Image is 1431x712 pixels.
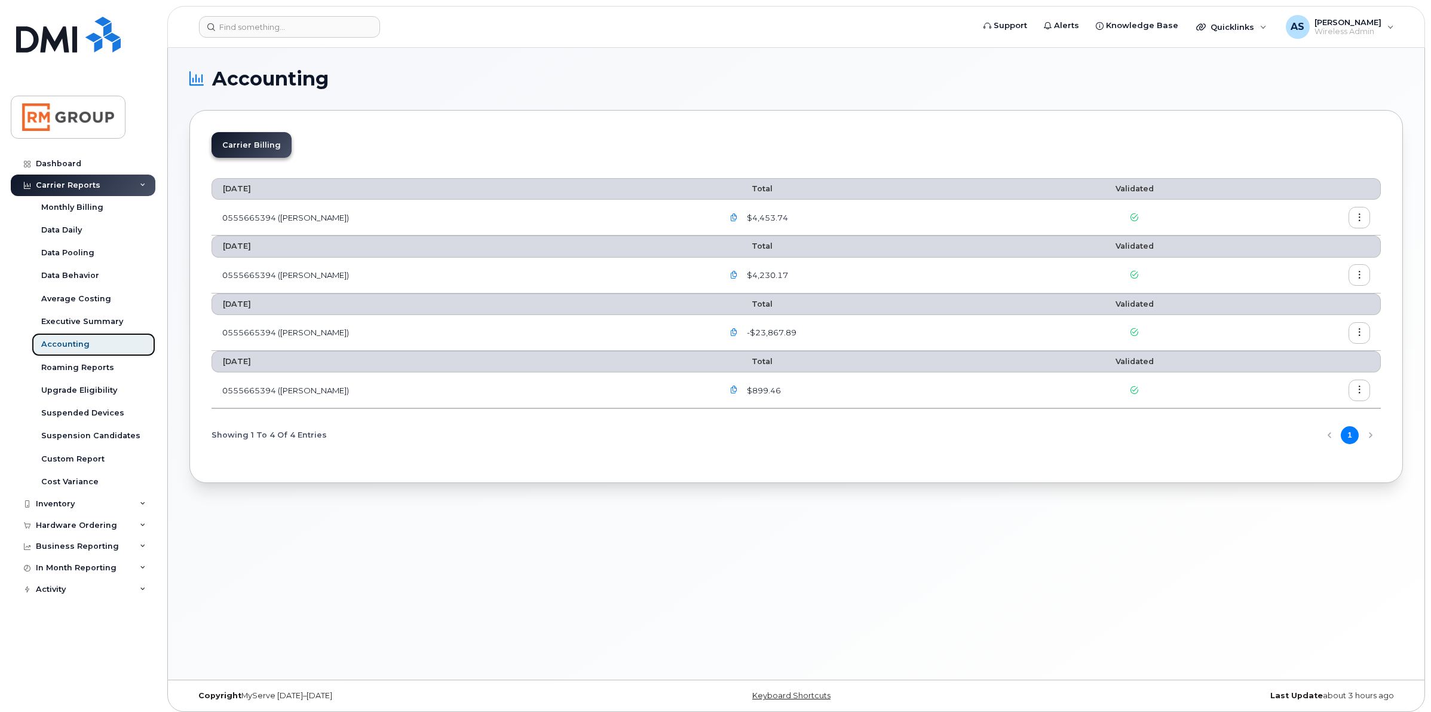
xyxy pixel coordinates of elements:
th: [DATE] [212,178,712,200]
span: Total [723,184,773,193]
th: Validated [1034,236,1236,257]
td: 0555665394 ([PERSON_NAME]) [212,200,712,236]
a: Keyboard Shortcuts [752,691,831,700]
div: about 3 hours ago [998,691,1403,701]
button: Page 1 [1341,426,1359,444]
span: Showing 1 To 4 Of 4 Entries [212,426,327,444]
span: $4,230.17 [744,270,788,281]
th: [DATE] [212,236,712,257]
span: Total [723,242,773,250]
span: Total [723,357,773,366]
th: Validated [1034,351,1236,372]
td: 0555665394 ([PERSON_NAME]) [212,372,712,408]
th: [DATE] [212,351,712,372]
th: Validated [1034,294,1236,315]
span: Accounting [212,70,329,88]
th: [DATE] [212,294,712,315]
strong: Last Update [1270,691,1323,700]
span: $4,453.74 [744,212,788,224]
span: -$23,867.89 [744,327,796,338]
td: 0555665394 ([PERSON_NAME]) [212,258,712,294]
strong: Copyright [198,691,241,700]
th: Validated [1034,178,1236,200]
span: Total [723,300,773,308]
td: 0555665394 ([PERSON_NAME]) [212,315,712,351]
div: MyServe [DATE]–[DATE] [189,691,594,701]
span: $899.46 [744,385,781,396]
